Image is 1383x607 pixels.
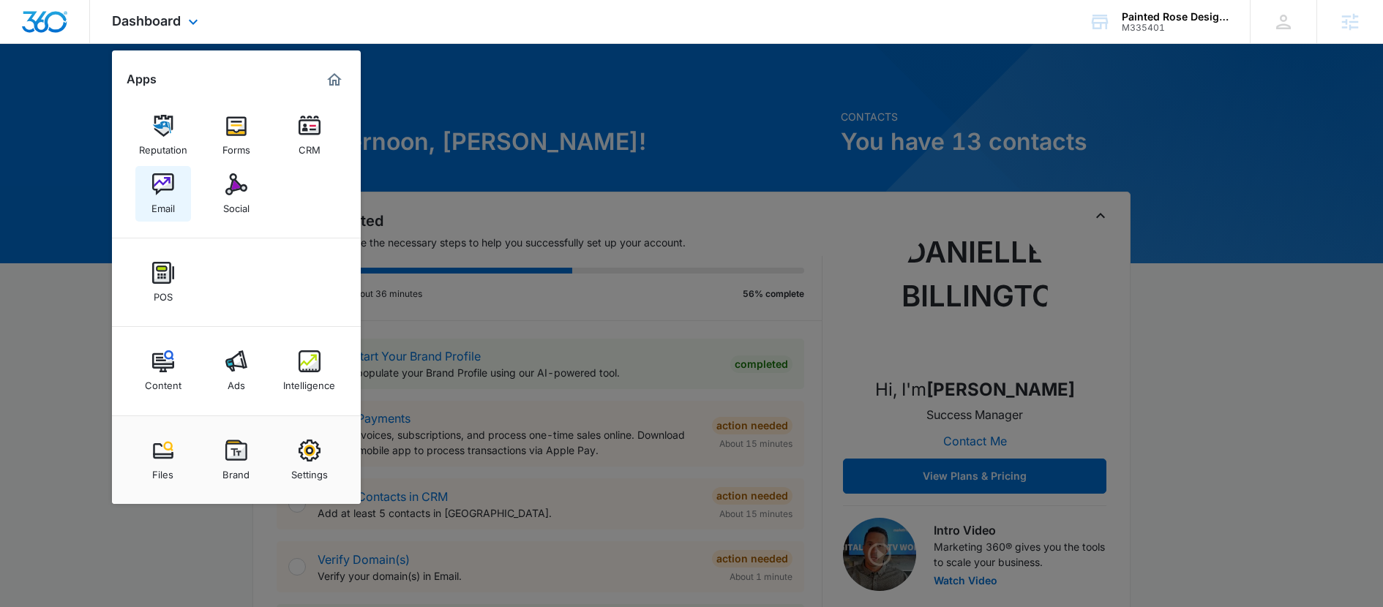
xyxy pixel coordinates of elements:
div: Content [145,372,181,391]
a: Settings [282,432,337,488]
a: Reputation [135,108,191,163]
img: logo_orange.svg [23,23,35,35]
div: v 4.0.25 [41,23,72,35]
div: Intelligence [283,372,335,391]
img: tab_domain_overview_orange.svg [40,85,51,97]
h2: Apps [127,72,157,86]
div: Keywords by Traffic [162,86,247,96]
span: Dashboard [112,13,181,29]
div: Social [223,195,250,214]
div: Forms [222,137,250,156]
div: Domain: [DOMAIN_NAME] [38,38,161,50]
div: account name [1122,11,1229,23]
div: Brand [222,461,250,480]
div: Domain Overview [56,86,131,96]
img: website_grey.svg [23,38,35,50]
a: Intelligence [282,343,337,399]
a: Brand [209,432,264,488]
div: Files [152,461,173,480]
a: Files [135,432,191,488]
a: Social [209,166,264,222]
a: Content [135,343,191,399]
div: Email [151,195,175,214]
div: CRM [299,137,321,156]
div: account id [1122,23,1229,33]
a: Forms [209,108,264,163]
div: Settings [291,461,328,480]
div: Reputation [139,137,187,156]
div: POS [154,284,173,303]
div: Ads [228,372,245,391]
img: tab_keywords_by_traffic_grey.svg [146,85,157,97]
a: Marketing 360® Dashboard [323,68,346,91]
a: Ads [209,343,264,399]
a: CRM [282,108,337,163]
a: Email [135,166,191,222]
a: POS [135,255,191,310]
